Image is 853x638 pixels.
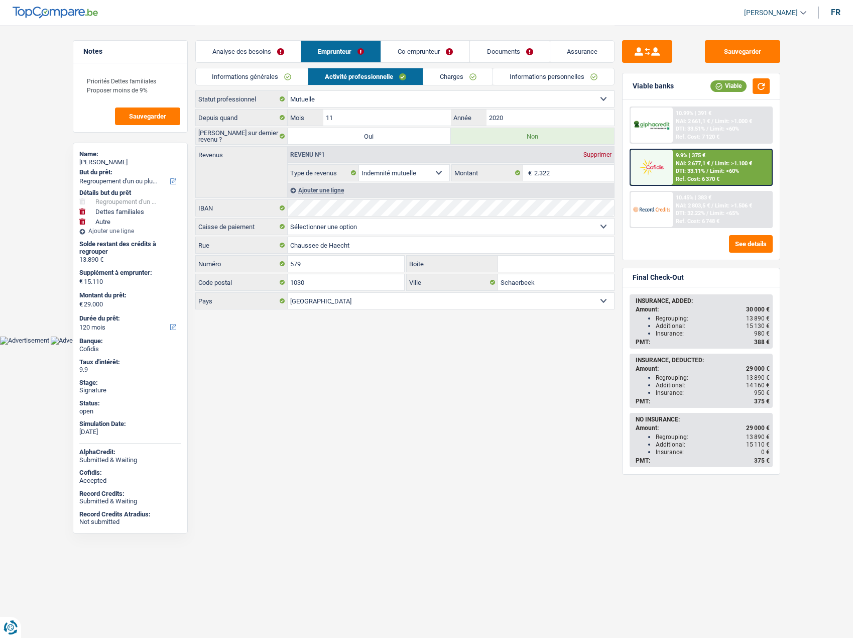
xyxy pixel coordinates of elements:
[79,490,181,498] div: Record Credits:
[746,374,770,381] span: 13 890 €
[676,168,705,174] span: DTI: 33.11%
[79,477,181,485] div: Accepted
[711,202,713,209] span: /
[633,273,684,282] div: Final Check-Out
[79,269,179,277] label: Supplément à emprunter:
[746,323,770,330] span: 15 130 €
[710,126,739,132] span: Limit: <60%
[636,339,770,346] div: PMT:
[301,41,381,62] a: Emprunteur
[115,108,180,125] button: Sauvegarder
[676,160,710,167] span: NAI: 2 677,1 €
[676,134,719,140] div: Ref. Cost: 7 120 €
[676,194,711,201] div: 10.45% | 383 €
[51,337,100,345] img: Advertisement
[79,407,181,415] div: open
[196,256,288,272] label: Numéro
[676,126,705,132] span: DTI: 33.51%
[746,434,770,441] span: 13 890 €
[79,448,181,456] div: AlphaCredit:
[656,434,770,441] div: Regrouping:
[746,315,770,322] span: 13 890 €
[636,457,770,464] div: PMT:
[729,235,773,253] button: See details
[715,118,752,125] span: Limit: >1.000 €
[746,441,770,448] span: 15 110 €
[744,9,798,17] span: [PERSON_NAME]
[636,365,770,372] div: Amount:
[79,420,181,428] div: Simulation Date:
[79,228,181,235] div: Ajouter une ligne
[470,41,549,62] a: Documents
[656,389,770,396] div: Insurance:
[715,202,752,209] span: Limit: >1.506 €
[636,297,770,304] div: INSURANCE, ADDED:
[706,168,708,174] span: /
[83,47,177,56] h5: Notes
[676,218,719,225] div: Ref. Cost: 6 748 €
[79,150,181,158] div: Name:
[79,337,181,345] div: Banque:
[676,152,705,159] div: 9.9% | 375 €
[196,237,288,253] label: Rue
[754,330,770,337] span: 980 €
[633,158,670,176] img: Cofidis
[656,382,770,389] div: Additional:
[79,300,83,308] span: €
[79,358,181,366] div: Taux d'intérêt:
[493,68,614,85] a: Informations personnelles
[79,314,179,323] label: Durée du prêt:
[196,219,288,235] label: Caisse de paiement
[754,457,770,464] span: 375 €
[633,120,670,131] img: AlphaCredit
[636,357,770,364] div: INSURANCE, DEDUCTED:
[636,416,770,423] div: NO INSURANCE:
[323,110,450,126] input: MM
[79,291,179,299] label: Montant du prêt:
[754,339,770,346] span: 388 €
[761,449,770,456] span: 0 €
[656,330,770,337] div: Insurance:
[633,82,674,90] div: Viable banks
[746,424,770,432] span: 29 000 €
[754,398,770,405] span: 375 €
[79,366,181,374] div: 9.9
[636,424,770,432] div: Amount:
[288,152,327,158] div: Revenu nº1
[656,323,770,330] div: Additional:
[288,128,451,144] label: Oui
[676,118,710,125] span: NAI: 2 661,1 €
[581,152,614,158] div: Supprimer
[79,386,181,394] div: Signature
[676,202,710,209] span: NAI: 2 803,5 €
[656,374,770,381] div: Regrouping:
[79,256,181,264] div: 13.890 €
[13,7,98,19] img: TopCompare Logo
[736,5,806,21] a: [PERSON_NAME]
[196,200,288,216] label: IBAN
[636,398,770,405] div: PMT:
[711,160,713,167] span: /
[746,382,770,389] span: 14 160 €
[79,510,181,518] div: Record Credits Atradius:
[705,40,780,63] button: Sauvegarder
[656,441,770,448] div: Additional:
[196,147,287,158] label: Revenus
[196,68,308,85] a: Informations générales
[754,389,770,396] span: 950 €
[746,306,770,313] span: 30 000 €
[308,68,423,85] a: Activité professionnelle
[656,315,770,322] div: Regrouping:
[79,240,181,256] div: Solde restant des crédits à regrouper
[710,80,747,91] div: Viable
[423,68,493,85] a: Charges
[656,449,770,456] div: Insurance:
[196,91,288,107] label: Statut professionnel
[79,497,181,505] div: Submitted & Waiting
[746,365,770,372] span: 29 000 €
[676,110,711,117] div: 10.99% | 391 €
[196,110,288,126] label: Depuis quand
[633,200,670,219] img: Record Credits
[196,274,288,290] label: Code postal
[79,189,181,197] div: Détails but du prêt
